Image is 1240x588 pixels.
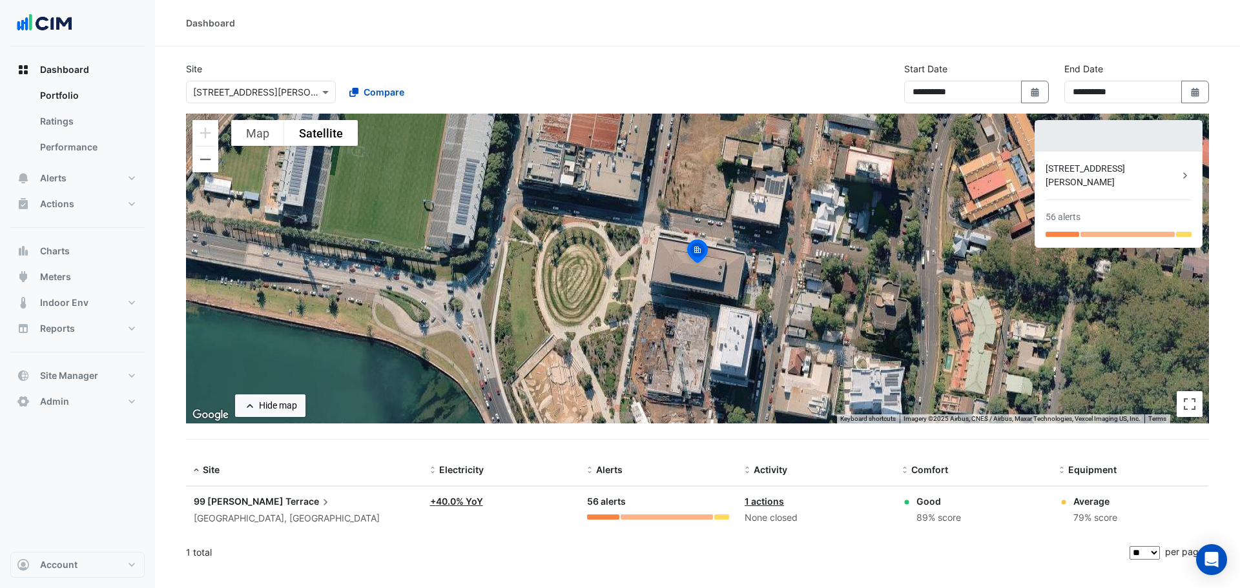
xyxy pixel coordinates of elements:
[189,407,232,423] a: Open this area in Google Maps (opens a new window)
[745,496,784,507] a: 1 actions
[10,290,145,316] button: Indoor Env
[17,63,30,76] app-icon: Dashboard
[341,81,413,103] button: Compare
[745,511,887,525] div: None closed
[904,62,947,76] label: Start Date
[439,464,484,475] span: Electricity
[1029,86,1041,97] fa-icon: Select Date
[1073,494,1117,508] div: Average
[17,369,30,382] app-icon: Site Manager
[10,238,145,264] button: Charts
[40,198,74,210] span: Actions
[17,245,30,258] app-icon: Charts
[40,558,77,571] span: Account
[10,389,145,414] button: Admin
[285,494,332,509] span: Terrace
[911,464,948,475] span: Comfort
[40,296,88,309] span: Indoor Env
[1073,511,1117,525] div: 79% score
[40,63,89,76] span: Dashboard
[192,147,218,172] button: Zoom out
[30,108,145,134] a: Ratings
[430,496,483,507] a: +40.0% YoY
[30,134,145,160] a: Performance
[1046,210,1080,224] div: 56 alerts
[904,415,1141,422] span: Imagery ©2025 Airbus, CNES / Airbus, Maxar Technologies, Vexcel Imaging US, Inc.
[17,296,30,309] app-icon: Indoor Env
[235,394,305,417] button: Hide map
[186,536,1127,569] div: 1 total
[40,369,98,382] span: Site Manager
[231,120,284,146] button: Show street map
[17,395,30,408] app-icon: Admin
[10,264,145,290] button: Meters
[17,322,30,335] app-icon: Reports
[186,16,235,30] div: Dashboard
[1177,391,1203,417] button: Toggle fullscreen view
[40,395,69,408] span: Admin
[916,494,961,508] div: Good
[754,464,787,475] span: Activity
[259,399,297,412] div: Hide map
[40,322,75,335] span: Reports
[840,414,896,423] button: Keyboard shortcuts
[194,496,284,507] span: 99 [PERSON_NAME]
[1196,544,1227,575] div: Open Intercom Messenger
[1148,415,1166,422] a: Terms (opens in new tab)
[192,120,218,146] button: Zoom in
[916,511,961,525] div: 89% score
[1064,62,1103,76] label: End Date
[30,83,145,108] a: Portfolio
[194,511,415,526] div: [GEOGRAPHIC_DATA], [GEOGRAPHIC_DATA]
[284,120,358,146] button: Show satellite imagery
[10,363,145,389] button: Site Manager
[186,62,202,76] label: Site
[15,10,74,36] img: Company Logo
[587,494,729,509] div: 56 alerts
[17,270,30,283] app-icon: Meters
[40,245,70,258] span: Charts
[1165,546,1204,557] span: per page
[364,85,404,99] span: Compare
[1068,464,1117,475] span: Equipment
[10,552,145,578] button: Account
[10,57,145,83] button: Dashboard
[40,172,67,185] span: Alerts
[10,165,145,191] button: Alerts
[17,198,30,210] app-icon: Actions
[189,407,232,423] img: Google
[203,464,220,475] span: Site
[1190,86,1201,97] fa-icon: Select Date
[596,464,623,475] span: Alerts
[683,238,712,269] img: site-pin-selected.svg
[40,270,71,283] span: Meters
[17,172,30,185] app-icon: Alerts
[10,316,145,341] button: Reports
[10,191,145,217] button: Actions
[1046,162,1179,189] div: [STREET_ADDRESS][PERSON_NAME]
[10,83,145,165] div: Dashboard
